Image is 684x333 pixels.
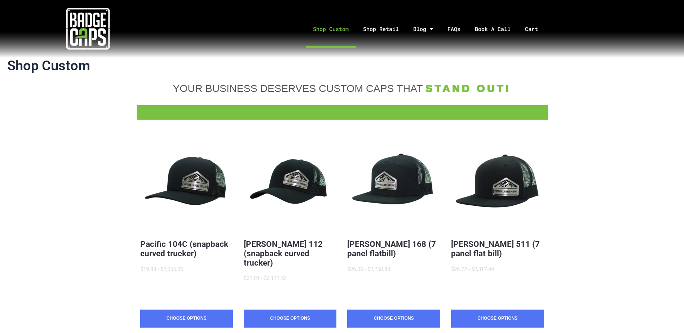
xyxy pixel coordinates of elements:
span: $26.06 - $2,258.88 [347,266,390,272]
a: Choose Options [140,310,233,328]
a: Blog [406,10,440,48]
a: FFD BadgeCaps Fire Department Custom unique apparel [137,109,548,112]
a: FAQs [440,10,468,48]
nav: Menu [176,10,684,48]
a: [PERSON_NAME] 168 (7 panel flatbill) [347,239,436,258]
a: Shop Custom [306,10,356,48]
span: $21.01 - $2,171.52 [244,275,287,281]
a: YOUR BUSINESS DESERVES CUSTOM CAPS THAT STAND OUT! [140,82,544,94]
a: Pacific 104C (snapback curved trucker) [140,239,228,258]
span: $26.72 - $2,317.44 [451,266,494,272]
a: Choose Options [244,310,336,328]
button: BadgeCaps - Richardson 112 [244,138,336,230]
h1: Shop Custom [7,58,677,74]
img: badgecaps white logo with green acccent [66,7,110,50]
a: Choose Options [347,310,440,328]
span: STAND OUT! [425,83,511,94]
button: BadgeCaps - Richardson 511 [451,138,544,230]
a: [PERSON_NAME] 112 (snapback curved trucker) [244,239,323,267]
button: BadgeCaps - Richardson 168 [347,138,440,230]
a: Choose Options [451,310,544,328]
span: YOUR BUSINESS DESERVES CUSTOM CAPS THAT [173,83,423,94]
a: [PERSON_NAME] 511 (7 panel flat bill) [451,239,540,258]
a: Shop Retail [356,10,406,48]
a: Cart [518,10,554,48]
span: $19.88 - $2,055.36 [140,266,183,272]
button: BadgeCaps - Pacific 104C [140,138,233,230]
a: Book A Call [468,10,518,48]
